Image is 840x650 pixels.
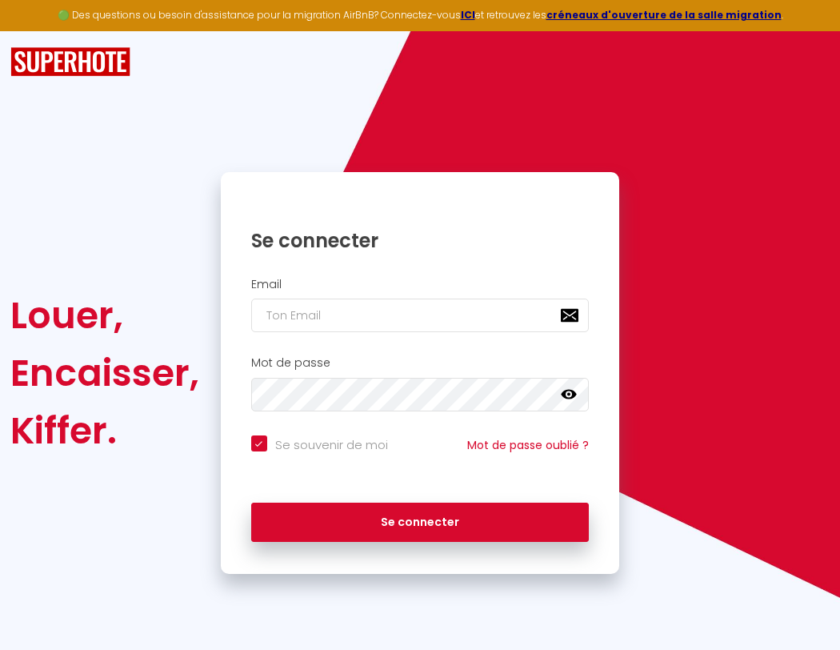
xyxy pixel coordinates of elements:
[251,299,590,332] input: Ton Email
[251,228,590,253] h1: Se connecter
[10,344,199,402] div: Encaisser,
[467,437,589,453] a: Mot de passe oublié ?
[251,356,590,370] h2: Mot de passe
[546,8,782,22] a: créneaux d'ouverture de la salle migration
[10,287,199,344] div: Louer,
[251,503,590,543] button: Se connecter
[10,47,130,77] img: SuperHote logo
[461,8,475,22] a: ICI
[10,402,199,459] div: Kiffer.
[251,278,590,291] h2: Email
